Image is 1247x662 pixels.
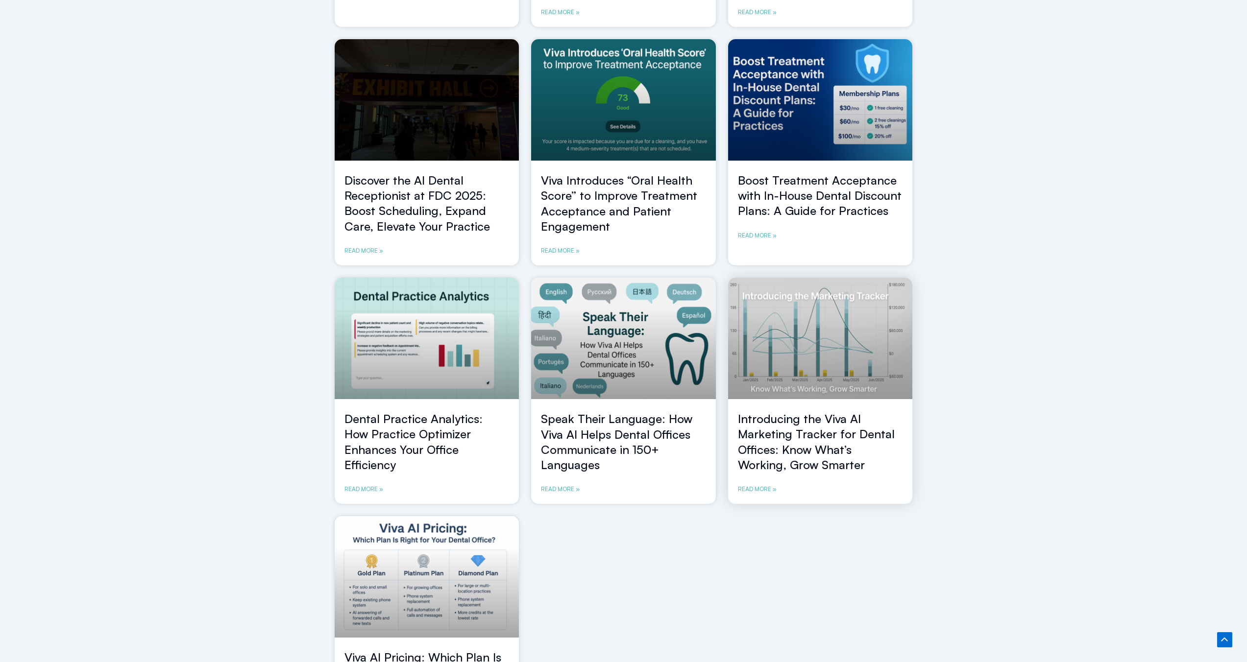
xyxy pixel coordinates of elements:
[531,278,716,400] a: Viva AI supports multiple languages for dental offices
[728,39,913,161] a: boost treatment acceptance in your dental office
[344,484,383,494] a: Read more about Dental Practice Analytics: How Practice Optimizer Enhances Your Office Efficiency
[738,411,895,472] a: Introducing the Viva AI Marketing Tracker for Dental Offices: Know What’s Working, Grow Smarter
[335,516,519,638] a: Viva AI Pricing
[738,231,777,240] a: Read more about Boost Treatment Acceptance with In-House Dental Discount Plans: A Guide for Pract...
[541,484,580,494] a: Read more about Speak Their Language: How Viva AI Helps Dental Offices Communicate in 150+ Languages
[541,173,697,234] a: Viva Introduces “Oral Health Score” to Improve Treatment Acceptance and Patient Engagement
[738,7,777,17] a: Read more about Transparent Communication: Informing Patients About AI in Dental Practice Communi...
[738,173,902,218] a: Boost Treatment Acceptance with In-House Dental Discount Plans: A Guide for Practices
[344,411,483,472] a: Dental Practice Analytics: How Practice Optimizer Enhances Your Office Efficiency
[738,484,777,494] a: Read more about Introducing the Viva AI Marketing Tracker for Dental Offices: Know What’s Working...
[541,411,692,472] a: Speak Their Language: How Viva AI Helps Dental Offices Communicate in 150+ Languages
[344,246,383,256] a: Read more about Discover the AI Dental Receptionist at FDC 2025: Boost Scheduling, Expand Care, E...
[541,7,580,17] a: Read more about Bridging Conversational & Clinical Dental AI: Why Shared Data Is the Missing Link...
[335,39,519,161] a: FDC-2025-AI-Dental-Receptionist
[335,278,519,400] a: Dental Practice Analytics
[531,39,716,161] a: improving treatment acceptance in dental
[541,246,580,256] a: Read more about Viva Introduces “Oral Health Score” to Improve Treatment Acceptance and Patient E...
[728,278,913,400] a: Marketing Tracker for Dental Offices
[344,173,490,234] a: Discover the AI Dental Receptionist at FDC 2025: Boost Scheduling, Expand Care, Elevate Your Prac...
